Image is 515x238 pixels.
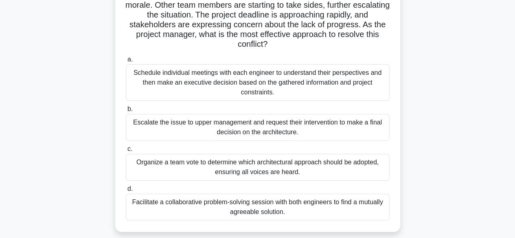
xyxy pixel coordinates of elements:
div: Schedule individual meetings with each engineer to understand their perspectives and then make an... [126,64,390,101]
span: c. [127,145,132,152]
span: b. [127,105,133,112]
div: Escalate the issue to upper management and request their intervention to make a final decision on... [126,114,390,141]
div: Facilitate a collaborative problem-solving session with both engineers to find a mutually agreeab... [126,194,390,221]
span: a. [127,56,133,63]
span: d. [127,185,133,192]
div: Organize a team vote to determine which architectural approach should be adopted, ensuring all vo... [126,154,390,181]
